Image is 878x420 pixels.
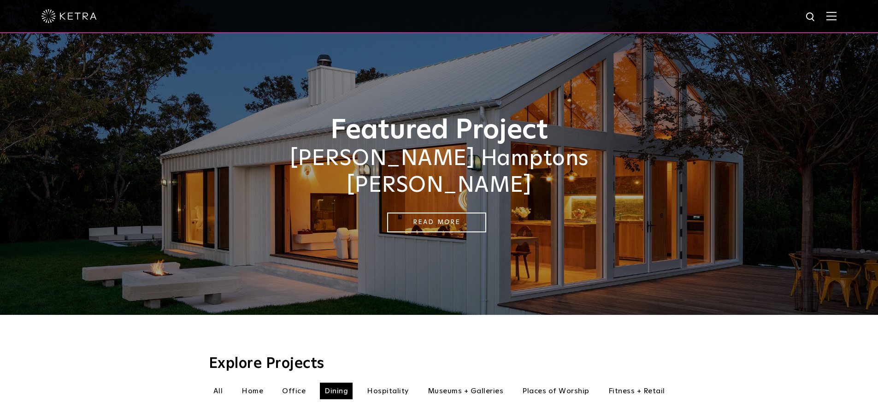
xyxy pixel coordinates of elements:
img: ketra-logo-2019-white [41,9,97,23]
img: Hamburger%20Nav.svg [826,12,837,20]
img: search icon [805,12,817,23]
li: Hospitality [362,383,413,399]
li: Places of Worship [518,383,594,399]
h2: [PERSON_NAME] Hamptons [PERSON_NAME] [209,146,670,199]
h1: Featured Project [209,115,670,146]
li: Office [277,383,310,399]
h3: Explore Projects [209,356,670,371]
li: Fitness + Retail [604,383,670,399]
li: Dining [320,383,353,399]
li: All [209,383,228,399]
li: Home [237,383,268,399]
li: Museums + Galleries [423,383,508,399]
a: Read More [387,213,486,232]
